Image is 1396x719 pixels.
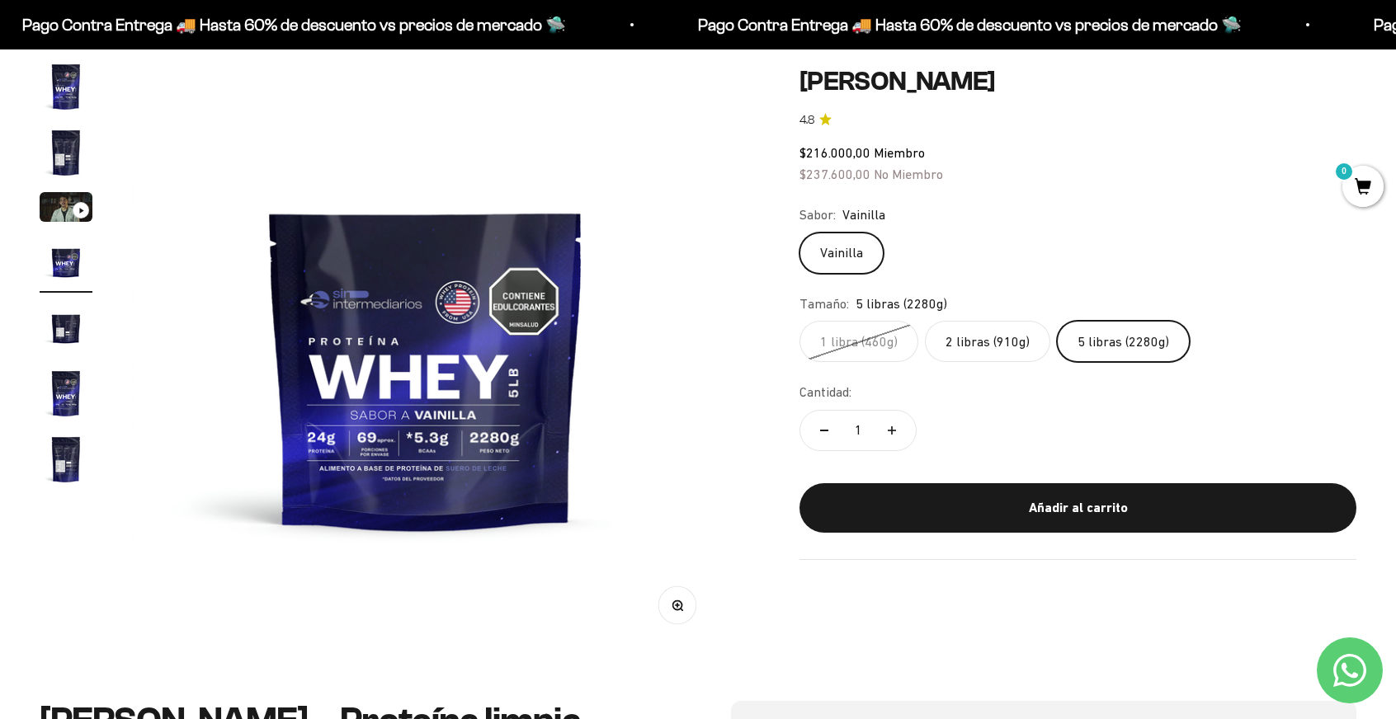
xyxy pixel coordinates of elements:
p: Pago Contra Entrega 🚚 Hasta 60% de descuento vs precios de mercado 🛸 [20,12,564,38]
span: Miembro [874,145,925,160]
span: $216.000,00 [799,145,870,160]
mark: 0 [1334,162,1354,181]
a: 0 [1342,179,1384,197]
img: Proteína Whey - Vainilla [40,301,92,354]
span: $237.600,00 [799,166,870,181]
legend: Sabor: [799,204,836,226]
button: Ir al artículo 2 [40,126,92,184]
h1: [PERSON_NAME] [799,66,1356,97]
img: Proteína Whey - Vainilla [40,60,92,113]
button: Reducir cantidad [800,411,848,450]
button: Ir al artículo 4 [40,235,92,293]
button: Ir al artículo 3 [40,192,92,227]
span: Vainilla [842,204,885,226]
a: 4.84.8 de 5.0 estrellas [799,110,1356,129]
span: 5 libras (2280g) [856,294,947,315]
button: Ir al artículo 5 [40,301,92,359]
p: Pago Contra Entrega 🚚 Hasta 60% de descuento vs precios de mercado 🛸 [696,12,1239,38]
button: Ir al artículo 6 [40,367,92,425]
label: Cantidad: [799,382,851,403]
img: Proteína Whey - Vainilla [40,126,92,179]
span: No Miembro [874,166,943,181]
img: Proteína Whey - Vainilla [40,367,92,420]
span: 4.8 [799,110,814,129]
legend: Tamaño: [799,294,849,315]
button: Ir al artículo 1 [40,60,92,118]
button: Añadir al carrito [799,482,1356,532]
img: Proteína Whey - Vainilla [40,433,92,486]
div: Añadir al carrito [832,497,1323,519]
img: Proteína Whey - Vainilla [40,235,92,288]
button: Ir al artículo 7 [40,433,92,491]
button: Aumentar cantidad [868,411,916,450]
img: Proteína Whey - Vainilla [132,60,720,648]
